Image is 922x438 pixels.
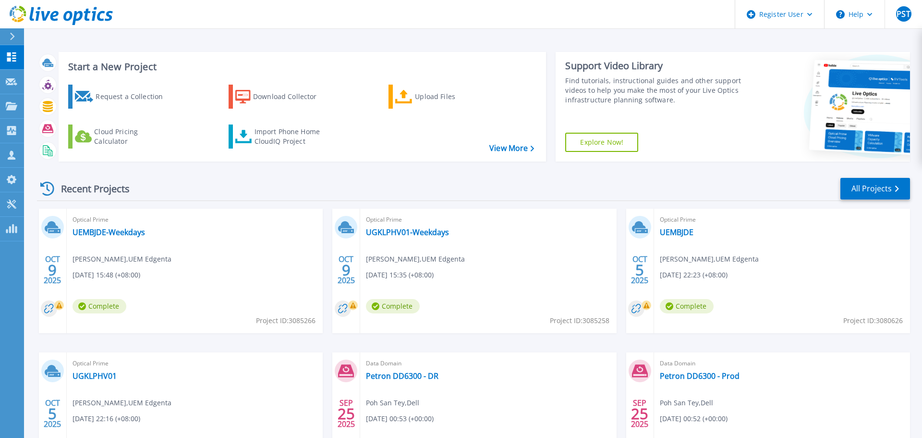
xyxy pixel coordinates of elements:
[631,252,649,288] div: OCT 2025
[338,410,355,418] span: 25
[68,62,534,72] h3: Start a New Project
[565,60,746,72] div: Support Video Library
[660,413,728,424] span: [DATE] 00:52 (+00:00)
[565,76,746,105] div: Find tutorials, instructional guides and other support videos to help you make the most of your L...
[48,266,57,274] span: 9
[68,85,175,109] a: Request a Collection
[565,133,638,152] a: Explore Now!
[660,398,713,408] span: Poh San Tey , Dell
[73,413,140,424] span: [DATE] 22:16 (+08:00)
[366,413,434,424] span: [DATE] 00:53 (+00:00)
[43,396,61,431] div: OCT 2025
[73,270,140,280] span: [DATE] 15:48 (+08:00)
[366,398,419,408] span: Poh San Tey , Dell
[415,87,492,106] div: Upload Files
[366,371,438,381] a: Petron DD6300 - DR
[631,410,648,418] span: 25
[660,227,693,237] a: UEMBJDE
[366,358,610,369] span: Data Domain
[73,227,145,237] a: UEMBJDE-Weekdays
[37,177,143,200] div: Recent Projects
[94,127,171,146] div: Cloud Pricing Calculator
[366,299,420,313] span: Complete
[48,410,57,418] span: 5
[897,10,910,18] span: PST
[843,315,903,326] span: Project ID: 3080626
[840,178,910,200] a: All Projects
[660,358,904,369] span: Data Domain
[366,214,610,225] span: Optical Prime
[68,125,175,149] a: Cloud Pricing Calculator
[255,127,329,146] div: Import Phone Home CloudIQ Project
[388,85,496,109] a: Upload Files
[660,270,728,280] span: [DATE] 22:23 (+08:00)
[660,371,740,381] a: Petron DD6300 - Prod
[337,396,355,431] div: SEP 2025
[73,358,317,369] span: Optical Prime
[342,266,351,274] span: 9
[337,252,355,288] div: OCT 2025
[73,299,126,313] span: Complete
[366,254,465,264] span: [PERSON_NAME] , UEM Edgenta
[229,85,336,109] a: Download Collector
[253,87,330,106] div: Download Collector
[43,252,61,288] div: OCT 2025
[73,371,117,381] a: UGKLPHV01
[660,299,714,313] span: Complete
[96,87,172,106] div: Request a Collection
[550,315,609,326] span: Project ID: 3085258
[366,270,434,280] span: [DATE] 15:35 (+08:00)
[631,396,649,431] div: SEP 2025
[73,254,171,264] span: [PERSON_NAME] , UEM Edgenta
[660,254,759,264] span: [PERSON_NAME] , UEM Edgenta
[366,227,449,237] a: UGKLPHV01-Weekdays
[256,315,315,326] span: Project ID: 3085266
[73,398,171,408] span: [PERSON_NAME] , UEM Edgenta
[660,214,904,225] span: Optical Prime
[489,144,534,153] a: View More
[635,266,644,274] span: 5
[73,214,317,225] span: Optical Prime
